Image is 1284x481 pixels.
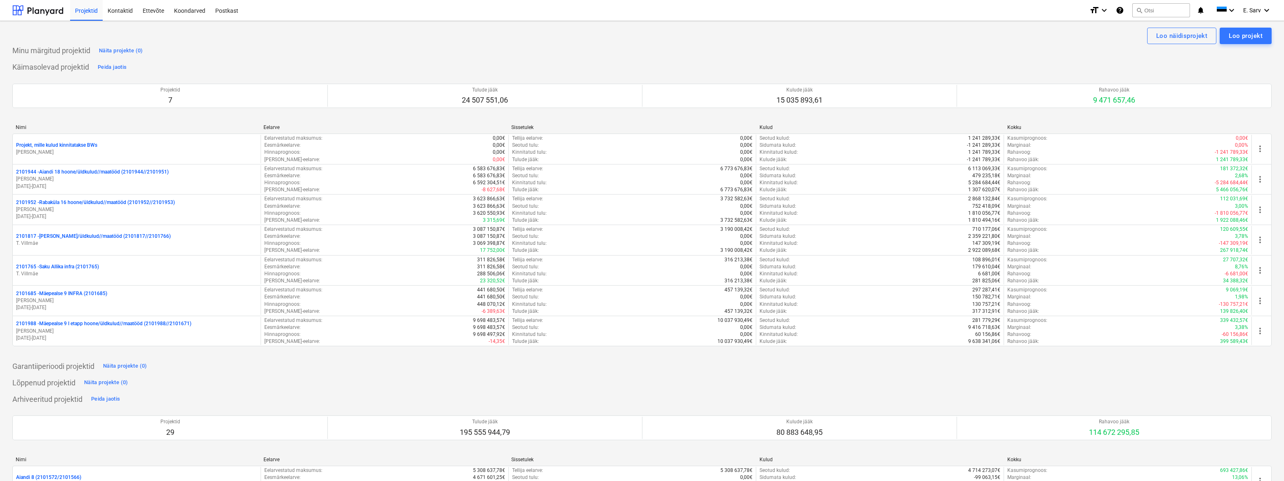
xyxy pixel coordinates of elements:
p: 2101765 - Saku Allika infra (2101765) [16,263,99,270]
p: Kasumiprognoos : [1007,286,1047,293]
p: 3 623 866,63€ [473,195,505,202]
button: Peida jaotis [96,61,129,74]
p: Kulude jääk : [760,308,787,315]
p: Tulude jääk : [512,308,539,315]
div: Peida jaotis [91,394,120,404]
p: [PERSON_NAME] [16,206,257,213]
p: 6 592 304,51€ [473,179,505,186]
p: Garantiiperioodi projektid [12,361,94,371]
p: Rahavoog : [1007,301,1031,308]
p: Marginaal : [1007,142,1031,149]
p: 23 320,52€ [480,277,505,284]
p: 316 213,38€ [724,256,753,263]
p: Tulude jääk [460,418,510,425]
p: Hinnaprognoos : [264,331,301,338]
p: 150 782,71€ [972,293,1000,300]
p: 297 287,41€ [972,286,1000,293]
p: 710 177,06€ [972,226,1000,233]
p: [PERSON_NAME] [16,297,257,304]
div: Nimi [16,124,257,130]
p: Hinnaprognoos : [264,179,301,186]
p: 9 698 497,92€ [473,331,505,338]
p: Sidumata kulud : [760,293,796,300]
p: 3 732 582,63€ [720,217,753,224]
p: Kinnitatud kulud : [760,301,798,308]
p: 60 156,86€ [975,331,1000,338]
div: 2101685 -Mäepealse 9 INFRA (2101685)[PERSON_NAME][DATE]-[DATE] [16,290,257,311]
p: Rahavoo jääk [1089,418,1139,425]
p: Sidumata kulud : [760,142,796,149]
p: Kasumiprognoos : [1007,317,1047,324]
p: 0,00€ [740,172,753,179]
p: 0,00% [1235,142,1248,149]
p: Rahavoo jääk : [1007,308,1039,315]
p: -1 241 789,33€ [1215,149,1248,156]
p: Kulude jääk : [760,217,787,224]
p: -14,35€ [489,338,505,345]
p: Eesmärkeelarve : [264,172,301,179]
p: Eelarvestatud maksumus : [264,317,322,324]
div: 2101944 -Aiandi 18 hoone/üldkulud//maatööd (2101944//2101951)[PERSON_NAME][DATE]-[DATE] [16,169,257,190]
p: -6 681,00€ [1225,270,1248,277]
div: Kulud [760,124,1001,130]
iframe: Chat Widget [1243,441,1284,481]
p: Projektid [160,87,180,94]
p: 17 752,00€ [480,247,505,254]
p: Kasumiprognoos : [1007,195,1047,202]
span: more_vert [1255,205,1265,215]
p: Rahavoo jääk : [1007,186,1039,193]
p: 267 918,74€ [1220,247,1248,254]
p: 5 284 684,44€ [968,179,1000,186]
p: Eesmärkeelarve : [264,203,301,210]
p: Rahavoog : [1007,270,1031,277]
p: Sidumata kulud : [760,324,796,331]
p: Tellija eelarve : [512,226,543,233]
p: 1 307 620,07€ [968,186,1000,193]
p: -147 309,19€ [1219,240,1248,247]
p: [PERSON_NAME]-eelarve : [264,156,320,163]
p: Kulude jääk : [760,247,787,254]
p: 0,00€ [740,331,753,338]
p: Rahavoo jääk : [1007,217,1039,224]
p: Seotud kulud : [760,317,790,324]
p: Käimasolevad projektid [12,62,89,72]
p: 179 610,04€ [972,263,1000,270]
p: 9 638 341,06€ [968,338,1000,345]
p: 288 506,06€ [477,270,505,277]
button: Näita projekte (0) [82,376,130,389]
button: Peida jaotis [89,392,122,406]
p: Rahavoog : [1007,240,1031,247]
p: 399 589,43€ [1220,338,1248,345]
p: Hinnaprognoos : [264,149,301,156]
p: [PERSON_NAME]-eelarve : [264,186,320,193]
button: Loo projekt [1220,28,1272,44]
p: [DATE] - [DATE] [16,335,257,342]
p: Seotud kulud : [760,256,790,263]
p: Kinnitatud tulu : [512,301,547,308]
p: -1 241 289,33€ [967,142,1000,149]
p: Seotud tulu : [512,233,539,240]
p: Eelarvestatud maksumus : [264,286,322,293]
p: [PERSON_NAME] [16,328,257,335]
p: Projektid [160,418,180,425]
p: Marginaal : [1007,293,1031,300]
p: Seotud kulud : [760,195,790,202]
p: T. Villmäe [16,270,257,277]
p: Tulude jääk : [512,277,539,284]
p: 120 609,55€ [1220,226,1248,233]
p: 10 037 930,49€ [717,317,753,324]
p: 311 826,58€ [477,263,505,270]
p: Seotud kulud : [760,165,790,172]
p: -8 627,68€ [482,186,505,193]
div: 2101817 -[PERSON_NAME]/üldkulud//maatööd (2101817//2101766)T. Villmäe [16,233,257,247]
p: -60 156,86€ [1222,331,1248,338]
p: Kinnitatud tulu : [512,210,547,217]
p: Seotud kulud : [760,226,790,233]
p: Aiandi 8 (2101572/2101566) [16,474,81,481]
p: [PERSON_NAME] [16,176,257,183]
p: Tellija eelarve : [512,286,543,293]
p: 29 [160,427,180,437]
p: 3 087 150,87€ [473,226,505,233]
p: [PERSON_NAME]-eelarve : [264,247,320,254]
p: Sidumata kulud : [760,172,796,179]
